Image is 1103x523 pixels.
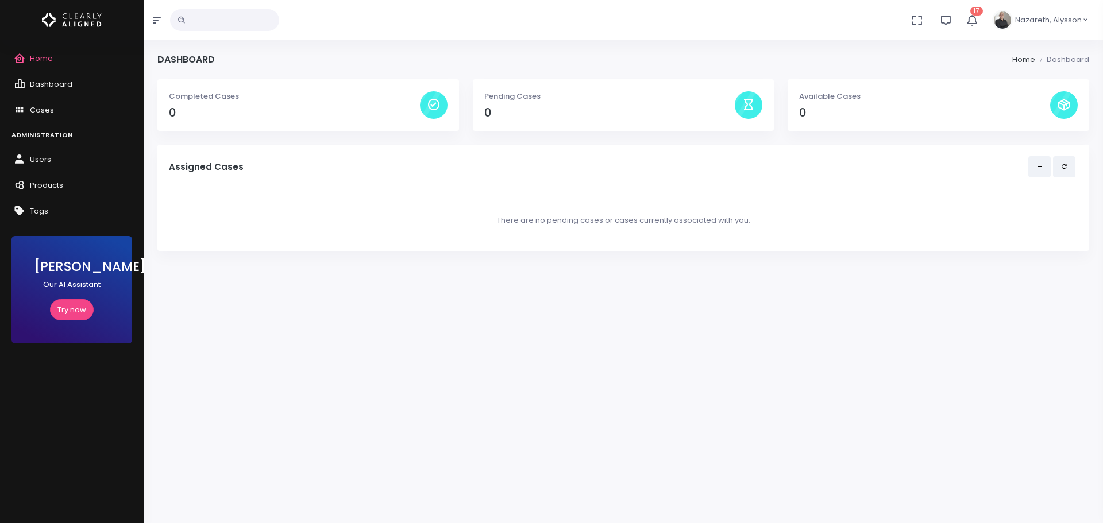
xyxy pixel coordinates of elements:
[34,279,109,290] p: Our AI Assistant
[992,10,1013,30] img: Header Avatar
[970,7,983,16] span: 17
[42,8,102,32] img: Logo Horizontal
[1015,14,1082,26] span: Nazareth, Alysson
[484,91,735,102] p: Pending Cases
[30,154,51,165] span: Users
[799,106,1050,119] h4: 0
[169,201,1078,240] div: There are no pending cases or cases currently associated with you.
[799,91,1050,102] p: Available Cases
[50,299,94,320] a: Try now
[30,206,48,216] span: Tags
[30,180,63,191] span: Products
[169,106,420,119] h4: 0
[1012,54,1035,65] li: Home
[484,106,735,119] h4: 0
[169,162,1028,172] h5: Assigned Cases
[1035,54,1089,65] li: Dashboard
[34,259,109,274] h3: [PERSON_NAME]
[157,54,215,65] h4: Dashboard
[169,91,420,102] p: Completed Cases
[30,104,54,115] span: Cases
[30,79,72,90] span: Dashboard
[30,53,53,64] span: Home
